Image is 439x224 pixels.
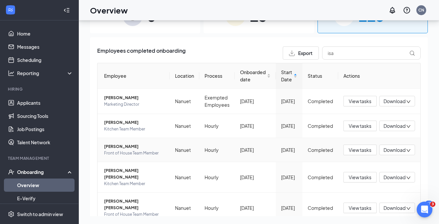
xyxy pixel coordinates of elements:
[384,205,406,211] span: Download
[240,98,271,105] div: [DATE]
[406,206,411,211] span: down
[199,63,235,89] th: Process
[349,122,371,129] span: View tasks
[349,146,371,154] span: View tasks
[17,96,73,109] a: Applicants
[104,150,165,156] span: Front of House Team Member
[425,201,432,206] div: 47
[302,63,338,89] th: Status
[384,147,406,154] span: Download
[308,204,333,211] div: Completed
[104,211,165,218] span: Front of House Team Member
[388,6,396,14] svg: Notifications
[170,138,199,162] td: Nanuet
[17,109,73,123] a: Sourcing Tools
[17,27,73,40] a: Home
[235,63,276,89] th: Onboarded date
[240,204,271,211] div: [DATE]
[90,5,128,16] h1: Overview
[281,122,297,129] div: [DATE]
[343,203,377,213] button: View tasks
[8,155,72,161] div: Team Management
[170,114,199,138] td: Nanuet
[281,69,292,83] span: Start Date
[170,193,199,223] td: Nanuet
[406,99,411,104] span: down
[63,7,70,14] svg: Collapse
[17,136,73,149] a: Talent Network
[17,40,73,53] a: Messages
[343,96,377,106] button: View tasks
[199,193,235,223] td: Hourly
[104,198,165,211] span: [PERSON_NAME] [PERSON_NAME]
[281,174,297,181] div: [DATE]
[343,172,377,182] button: View tasks
[349,98,371,105] span: View tasks
[406,148,411,153] span: down
[240,146,271,154] div: [DATE]
[240,122,271,129] div: [DATE]
[281,98,297,105] div: [DATE]
[308,174,333,181] div: Completed
[430,202,435,207] span: 3
[17,53,73,67] a: Scheduling
[170,63,199,89] th: Location
[384,123,406,129] span: Download
[170,89,199,114] td: Nanuet
[104,101,165,108] span: Marketing Director
[98,63,170,89] th: Employee
[343,121,377,131] button: View tasks
[240,69,266,83] span: Onboarded date
[17,70,74,76] div: Reporting
[8,70,14,76] svg: Analysis
[17,192,73,205] a: E-Verify
[283,46,319,60] button: Export
[17,179,73,192] a: Overview
[170,162,199,193] td: Nanuet
[240,174,271,181] div: [DATE]
[104,119,165,126] span: [PERSON_NAME]
[104,126,165,132] span: Kitchen Team Member
[199,114,235,138] td: Hourly
[17,169,68,175] div: Onboarding
[17,123,73,136] a: Job Postings
[199,89,235,114] td: Exempted Employees
[384,174,406,181] span: Download
[417,202,432,217] iframe: Intercom live chat
[338,63,420,89] th: Actions
[308,98,333,105] div: Completed
[17,211,63,217] div: Switch to admin view
[8,211,14,217] svg: Settings
[199,162,235,193] td: Hourly
[104,181,165,187] span: Kitchen Team Member
[343,145,377,155] button: View tasks
[281,146,297,154] div: [DATE]
[281,204,297,211] div: [DATE]
[8,169,14,175] svg: UserCheck
[7,7,14,13] svg: WorkstreamLogo
[349,174,371,181] span: View tasks
[403,6,411,14] svg: QuestionInfo
[349,204,371,211] span: View tasks
[308,146,333,154] div: Completed
[97,46,186,60] span: Employees completed onboarding
[298,51,313,55] span: Export
[104,95,165,101] span: [PERSON_NAME]
[418,7,424,13] div: CN
[406,124,411,129] span: down
[322,46,421,60] input: Search by Name, Job Posting, or Process
[104,167,165,181] span: [PERSON_NAME] [PERSON_NAME]
[384,98,406,105] span: Download
[199,138,235,162] td: Hourly
[308,122,333,129] div: Completed
[406,176,411,180] span: down
[104,143,165,150] span: [PERSON_NAME]
[8,86,72,92] div: Hiring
